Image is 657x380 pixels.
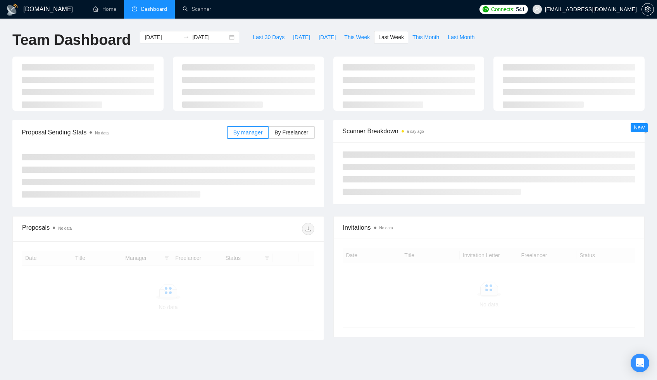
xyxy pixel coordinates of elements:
[407,129,424,134] time: a day ago
[233,129,262,136] span: By manager
[93,6,116,12] a: homeHome
[378,33,404,41] span: Last Week
[95,131,109,135] span: No data
[183,34,189,40] span: swap-right
[408,31,443,43] button: This Month
[132,6,137,12] span: dashboard
[22,127,227,137] span: Proposal Sending Stats
[289,31,314,43] button: [DATE]
[22,223,168,235] div: Proposals
[535,7,540,12] span: user
[374,31,408,43] button: Last Week
[379,226,393,230] span: No data
[145,33,180,41] input: Start date
[343,126,636,136] span: Scanner Breakdown
[343,223,635,232] span: Invitations
[412,33,439,41] span: This Month
[293,33,310,41] span: [DATE]
[192,33,228,41] input: End date
[641,6,654,12] a: setting
[319,33,336,41] span: [DATE]
[443,31,479,43] button: Last Month
[12,31,131,49] h1: Team Dashboard
[344,33,370,41] span: This Week
[314,31,340,43] button: [DATE]
[641,3,654,15] button: setting
[491,5,514,14] span: Connects:
[141,6,167,12] span: Dashboard
[483,6,489,12] img: upwork-logo.png
[340,31,374,43] button: This Week
[253,33,285,41] span: Last 30 Days
[448,33,474,41] span: Last Month
[248,31,289,43] button: Last 30 Days
[516,5,524,14] span: 541
[183,34,189,40] span: to
[6,3,19,16] img: logo
[58,226,72,230] span: No data
[274,129,308,136] span: By Freelancer
[631,354,649,372] div: Open Intercom Messenger
[183,6,211,12] a: searchScanner
[634,124,645,131] span: New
